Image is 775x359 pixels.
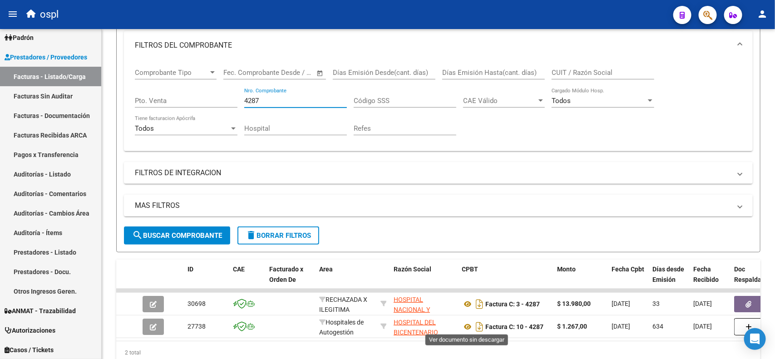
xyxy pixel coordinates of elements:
[7,9,18,20] mat-icon: menu
[557,300,591,307] strong: $ 13.980,00
[394,317,454,336] div: 30716862840
[40,5,59,25] span: ospl
[124,162,753,184] mat-expansion-panel-header: FILTROS DE INTEGRACION
[269,266,303,283] span: Facturado x Orden De
[757,9,768,20] mat-icon: person
[124,31,753,60] mat-expansion-panel-header: FILTROS DEL COMPROBANTE
[135,69,208,77] span: Comprobante Tipo
[184,260,229,300] datatable-header-cell: ID
[5,325,55,335] span: Autorizaciones
[463,97,537,105] span: CAE Válido
[485,300,540,308] strong: Factura C: 3 - 4287
[394,266,431,273] span: Razón Social
[485,323,543,330] strong: Factura C: 10 - 4287
[315,68,326,79] button: Open calendar
[233,266,245,273] span: CAE
[5,33,34,43] span: Padrón
[246,231,311,240] span: Borrar Filtros
[5,52,87,62] span: Prestadores / Proveedores
[135,124,154,133] span: Todos
[132,231,222,240] span: Buscar Comprobante
[319,296,367,314] span: RECHAZADA X ILEGITIMA
[557,266,576,273] span: Monto
[266,260,316,300] datatable-header-cell: Facturado x Orden De
[124,226,230,245] button: Buscar Comprobante
[474,297,485,311] i: Descargar documento
[135,168,731,178] mat-panel-title: FILTROS DE INTEGRACION
[5,345,54,355] span: Casos / Tickets
[124,60,753,151] div: FILTROS DEL COMPROBANTE
[608,260,649,300] datatable-header-cell: Fecha Cpbt
[229,260,266,300] datatable-header-cell: CAE
[246,230,257,241] mat-icon: delete
[652,266,684,283] span: Días desde Emisión
[474,320,485,334] i: Descargar documento
[652,300,660,307] span: 33
[268,69,312,77] input: Fecha fin
[188,323,206,330] span: 27738
[693,266,719,283] span: Fecha Recibido
[394,319,442,347] span: HOSPITAL DEL BICENTENARIO [PERSON_NAME]
[557,323,587,330] strong: $ 1.267,00
[693,323,712,330] span: [DATE]
[188,300,206,307] span: 30698
[223,69,260,77] input: Fecha inicio
[462,266,478,273] span: CPBT
[188,266,193,273] span: ID
[390,260,458,300] datatable-header-cell: Razón Social
[319,319,364,336] span: Hospitales de Autogestión
[612,323,630,330] span: [DATE]
[612,300,630,307] span: [DATE]
[690,260,731,300] datatable-header-cell: Fecha Recibido
[612,266,644,273] span: Fecha Cpbt
[458,260,553,300] datatable-header-cell: CPBT
[316,260,377,300] datatable-header-cell: Area
[319,266,333,273] span: Area
[734,266,775,283] span: Doc Respaldatoria
[553,260,608,300] datatable-header-cell: Monto
[124,195,753,216] mat-expansion-panel-header: MAS FILTROS
[649,260,690,300] datatable-header-cell: Días desde Emisión
[135,40,731,50] mat-panel-title: FILTROS DEL COMPROBANTE
[652,323,663,330] span: 634
[552,97,571,105] span: Todos
[237,226,319,245] button: Borrar Filtros
[394,296,442,334] span: HOSPITAL NACIONAL Y COMUNIDAD [PERSON_NAME]
[132,230,143,241] mat-icon: search
[135,201,731,211] mat-panel-title: MAS FILTROS
[744,328,766,350] div: Open Intercom Messenger
[394,295,454,314] div: 30624603903
[5,306,76,316] span: ANMAT - Trazabilidad
[693,300,712,307] span: [DATE]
